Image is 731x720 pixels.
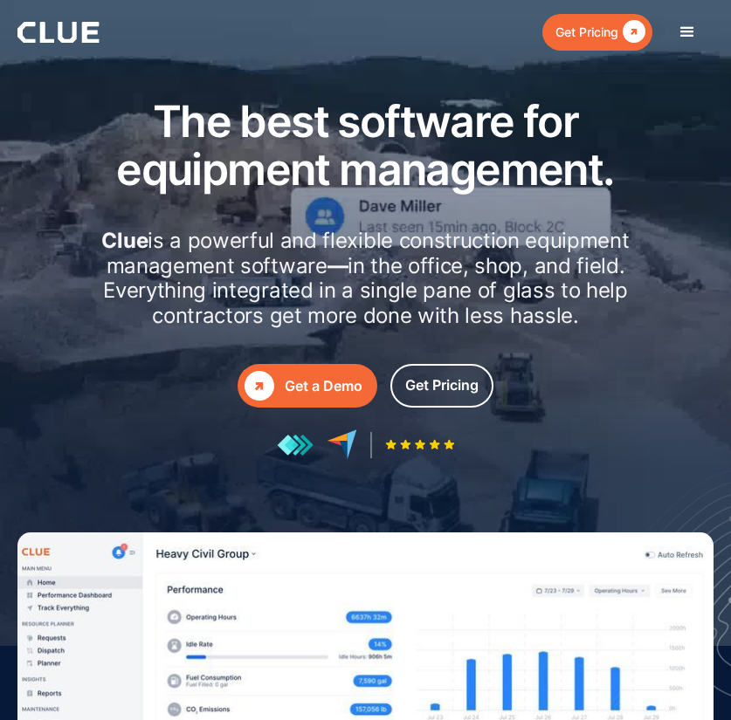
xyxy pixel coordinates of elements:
div:  [245,371,274,401]
a: Get Pricing [390,364,493,408]
img: Design for fleet management software [553,469,731,707]
a: Get Pricing [542,14,652,50]
div: Get Pricing [555,21,618,43]
div: menu [661,6,714,58]
img: reviews at getapp [277,434,314,456]
img: reviews at capterra [327,429,357,460]
div: Get Pricing [405,374,479,396]
h2: is a powerful and flexible construction equipment management software in the office, shop, and fi... [47,229,685,329]
div: Get a Demo [285,375,362,397]
h1: The best software for equipment management. [47,98,685,194]
div:  [618,21,645,43]
a: Get a Demo [238,364,377,408]
strong: Clue [101,228,148,253]
img: Five-star rating icon [385,439,455,450]
strong: — [328,253,348,278]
